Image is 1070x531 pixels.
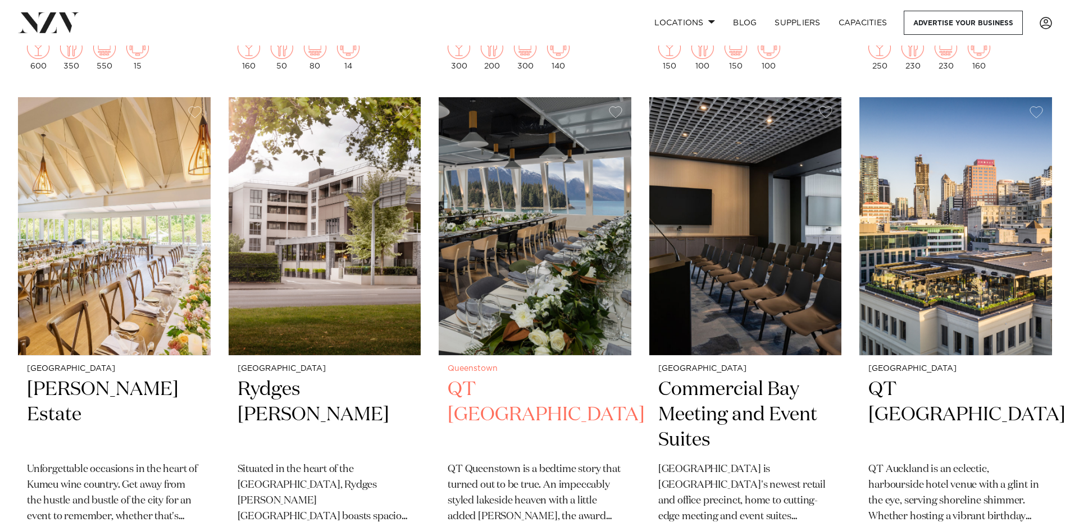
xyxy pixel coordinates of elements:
img: cocktail.png [658,37,681,59]
img: cocktail.png [238,37,260,59]
div: 350 [60,37,83,70]
div: 14 [337,37,359,70]
div: 150 [658,37,681,70]
img: theatre.png [514,37,536,59]
p: QT Queenstown is a bedtime story that turned out to be true. An impeccably styled lakeside heaven... [448,462,622,525]
div: 230 [935,37,957,70]
img: meeting.png [547,37,570,59]
img: cocktail.png [27,37,49,59]
div: 160 [238,37,260,70]
div: 80 [304,37,326,70]
div: 140 [547,37,570,70]
img: dining.png [481,37,503,59]
h2: [PERSON_NAME] Estate [27,377,202,453]
img: dining.png [901,37,924,59]
p: Situated in the heart of the [GEOGRAPHIC_DATA], Rydges [PERSON_NAME] [GEOGRAPHIC_DATA] boasts spa... [238,462,412,525]
div: 160 [968,37,990,70]
div: 200 [481,37,503,70]
h2: Commercial Bay Meeting and Event Suites [658,377,833,453]
p: [GEOGRAPHIC_DATA] is [GEOGRAPHIC_DATA]'s newest retail and office precinct, home to cutting-edge ... [658,462,833,525]
img: meeting.png [126,37,149,59]
img: cocktail.png [448,37,470,59]
h2: Rydges [PERSON_NAME] [238,377,412,453]
div: 300 [514,37,536,70]
img: nzv-logo.png [18,12,79,33]
small: [GEOGRAPHIC_DATA] [27,365,202,373]
h2: QT [GEOGRAPHIC_DATA] [448,377,622,453]
h2: QT [GEOGRAPHIC_DATA] [868,377,1043,453]
a: Locations [645,11,724,35]
img: meeting.png [968,37,990,59]
small: [GEOGRAPHIC_DATA] [658,365,833,373]
div: 100 [758,37,780,70]
div: 100 [691,37,714,70]
p: QT Auckland is an eclectic, harbourside hotel venue with a glint in the eye, serving shoreline sh... [868,462,1043,525]
img: theatre.png [93,37,116,59]
img: dining.png [60,37,83,59]
small: [GEOGRAPHIC_DATA] [238,365,412,373]
div: 150 [725,37,747,70]
a: Capacities [830,11,896,35]
img: cocktail.png [868,37,891,59]
a: SUPPLIERS [766,11,829,35]
div: 300 [448,37,470,70]
div: 50 [271,37,293,70]
img: dining.png [691,37,714,59]
img: theatre.png [304,37,326,59]
img: meeting.png [758,37,780,59]
a: BLOG [724,11,766,35]
img: theatre.png [725,37,747,59]
img: dining.png [271,37,293,59]
div: 600 [27,37,49,70]
small: [GEOGRAPHIC_DATA] [868,365,1043,373]
div: 15 [126,37,149,70]
img: theatre.png [935,37,957,59]
small: Queenstown [448,365,622,373]
div: 230 [901,37,924,70]
div: 550 [93,37,116,70]
div: 250 [868,37,891,70]
img: meeting.png [337,37,359,59]
p: Unforgettable occasions in the heart of Kumeu wine country. Get away from the hustle and bustle o... [27,462,202,525]
a: Advertise your business [904,11,1023,35]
